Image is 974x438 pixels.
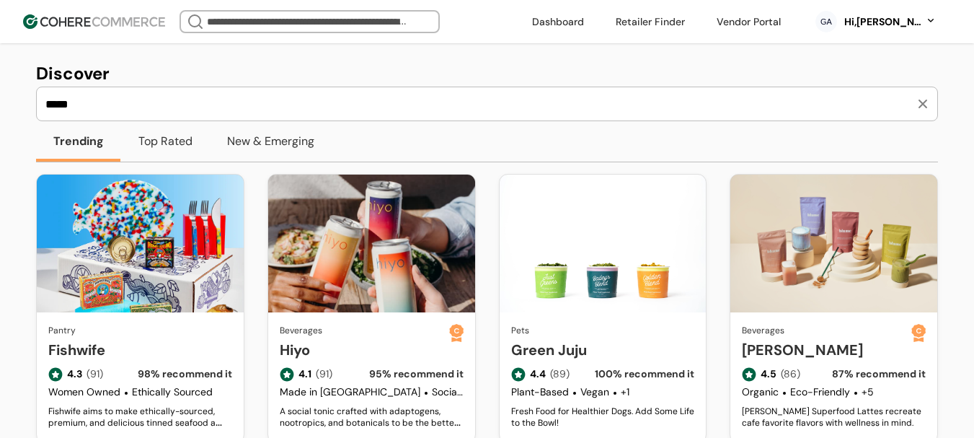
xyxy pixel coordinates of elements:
[121,121,210,162] button: Top Rated
[36,61,938,87] h1: Discover
[280,339,449,361] a: Hiyo
[36,121,121,162] button: Trending
[843,14,937,30] button: Hi,[PERSON_NAME]
[742,339,911,361] a: [PERSON_NAME]
[23,14,165,29] img: Cohere Logo
[48,339,232,361] a: Fishwife
[511,339,695,361] a: Green Juju
[843,14,922,30] div: Hi, [PERSON_NAME]
[210,121,332,162] button: New & Emerging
